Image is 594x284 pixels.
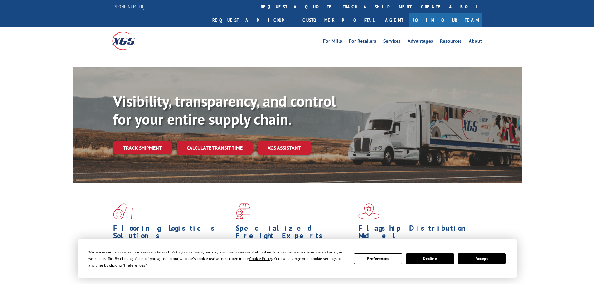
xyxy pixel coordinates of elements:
[236,224,354,243] h1: Specialized Freight Experts
[469,39,482,46] a: About
[88,249,346,268] div: We use essential cookies to make our site work. With your consent, we may also use non-essential ...
[406,253,454,264] button: Decline
[349,39,376,46] a: For Retailers
[249,256,272,261] span: Cookie Policy
[408,39,433,46] a: Advantages
[113,141,172,154] a: Track shipment
[379,13,409,27] a: Agent
[124,262,145,268] span: Preferences
[440,39,462,46] a: Resources
[383,39,401,46] a: Services
[358,224,476,243] h1: Flagship Distribution Model
[113,203,133,219] img: xgs-icon-total-supply-chain-intelligence-red
[113,91,336,129] b: Visibility, transparency, and control for your entire supply chain.
[236,203,250,219] img: xgs-icon-focused-on-flooring-red
[358,203,380,219] img: xgs-icon-flagship-distribution-model-red
[113,224,231,243] h1: Flooring Logistics Solutions
[409,13,482,27] a: Join Our Team
[208,13,298,27] a: Request a pickup
[354,253,402,264] button: Preferences
[298,13,379,27] a: Customer Portal
[258,141,311,155] a: XGS ASSISTANT
[458,253,506,264] button: Accept
[177,141,253,155] a: Calculate transit time
[112,3,145,10] a: [PHONE_NUMBER]
[78,239,517,278] div: Cookie Consent Prompt
[323,39,342,46] a: For Mills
